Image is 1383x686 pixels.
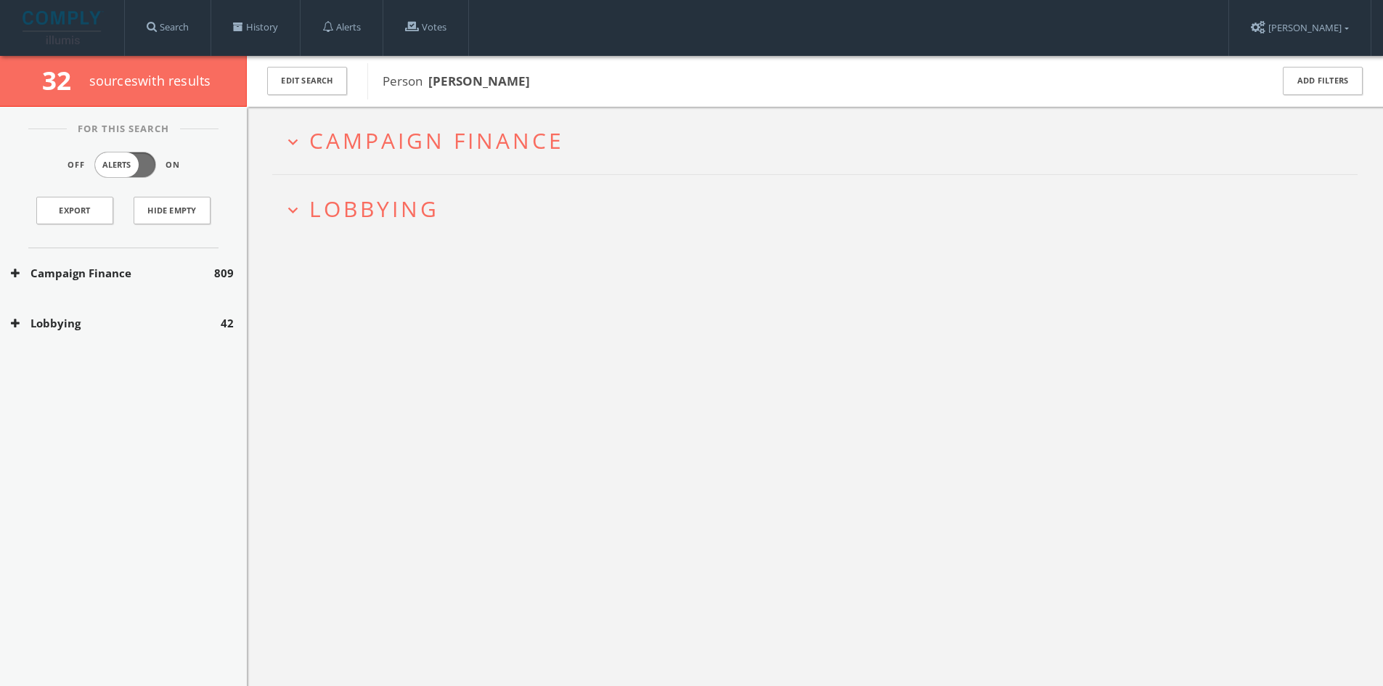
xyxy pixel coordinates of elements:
[11,315,221,332] button: Lobbying
[42,63,83,97] span: 32
[428,73,530,89] b: [PERSON_NAME]
[309,194,439,224] span: Lobbying
[134,197,211,224] button: Hide Empty
[23,11,104,44] img: illumis
[283,128,1358,152] button: expand_moreCampaign Finance
[36,197,113,224] a: Export
[89,72,211,89] span: source s with results
[68,159,85,171] span: Off
[11,265,214,282] button: Campaign Finance
[283,200,303,220] i: expand_more
[283,197,1358,221] button: expand_moreLobbying
[283,132,303,152] i: expand_more
[267,67,347,95] button: Edit Search
[383,73,530,89] span: Person
[166,159,180,171] span: On
[1283,67,1363,95] button: Add Filters
[67,122,180,136] span: For This Search
[221,315,234,332] span: 42
[309,126,564,155] span: Campaign Finance
[214,265,234,282] span: 809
